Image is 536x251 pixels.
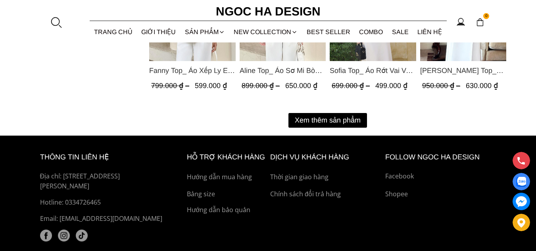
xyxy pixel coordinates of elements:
[513,193,530,210] a: messenger
[187,205,266,215] a: Hướng dẫn bảo quản
[229,21,302,42] a: NEW COLLECTION
[422,82,462,90] span: 950.000 ₫
[288,113,367,128] button: Xem thêm sản phẩm
[413,21,447,42] a: LIÊN HỆ
[187,151,266,163] h6: hỗ trợ khách hàng
[513,173,530,190] a: Display image
[40,230,52,241] a: facebook (1)
[483,13,490,19] span: 0
[149,65,236,76] a: Link to Fanny Top_ Áo Xếp Ly Eo Sát Nách Màu Bee A1068
[385,171,496,182] a: Facebook
[187,172,266,182] a: Hướng dẫn mua hàng
[90,21,137,42] a: TRANG CHỦ
[137,21,181,42] a: GIỚI THIỆU
[187,189,266,199] a: Bảng size
[385,189,496,199] a: Shopee
[332,82,372,90] span: 699.000 ₫
[355,21,388,42] a: Combo
[375,82,407,90] span: 499.000 ₫
[40,197,169,208] a: Hotline: 0334726465
[420,65,506,76] span: [PERSON_NAME] Top_ Áo Peplum Mix Cổ trắng Màu Đỏ A1054
[239,65,326,76] a: Link to Aline Top_ Áo Sơ Mi Bò Lụa Rớt Vai A1070
[40,151,169,163] h6: thông tin liên hệ
[302,21,355,42] a: BEST SELLER
[40,171,169,192] p: Địa chỉ: [STREET_ADDRESS][PERSON_NAME]
[40,214,169,224] p: Email: [EMAIL_ADDRESS][DOMAIN_NAME]
[149,65,236,76] span: Fanny Top_ Áo Xếp Ly Eo Sát Nách Màu Bee A1068
[241,82,281,90] span: 899.000 ₫
[76,230,88,241] a: tiktok
[420,65,506,76] a: Link to Sara Top_ Áo Peplum Mix Cổ trắng Màu Đỏ A1054
[516,177,526,187] img: Display image
[270,151,381,163] h6: Dịch vụ khách hàng
[285,82,317,90] span: 650.000 ₫
[330,65,416,76] span: Sofia Top_ Áo Rớt Vai Vạt Rủ Màu Đỏ A428
[388,21,413,42] a: SALE
[330,65,416,76] a: Link to Sofia Top_ Áo Rớt Vai Vạt Rủ Màu Đỏ A428
[385,151,496,163] h6: Follow ngoc ha Design
[209,2,328,21] a: Ngoc Ha Design
[270,189,381,199] a: Chính sách đổi trả hàng
[181,21,230,42] div: SẢN PHẨM
[58,230,70,241] img: instagram
[270,172,381,182] a: Thời gian giao hàng
[151,82,191,90] span: 799.000 ₫
[465,82,498,90] span: 630.000 ₫
[476,18,484,27] img: img-CART-ICON-ksit0nf1
[239,65,326,76] span: Aline Top_ Áo Sơ Mi Bò Lụa Rớt Vai A1070
[195,82,227,90] span: 599.000 ₫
